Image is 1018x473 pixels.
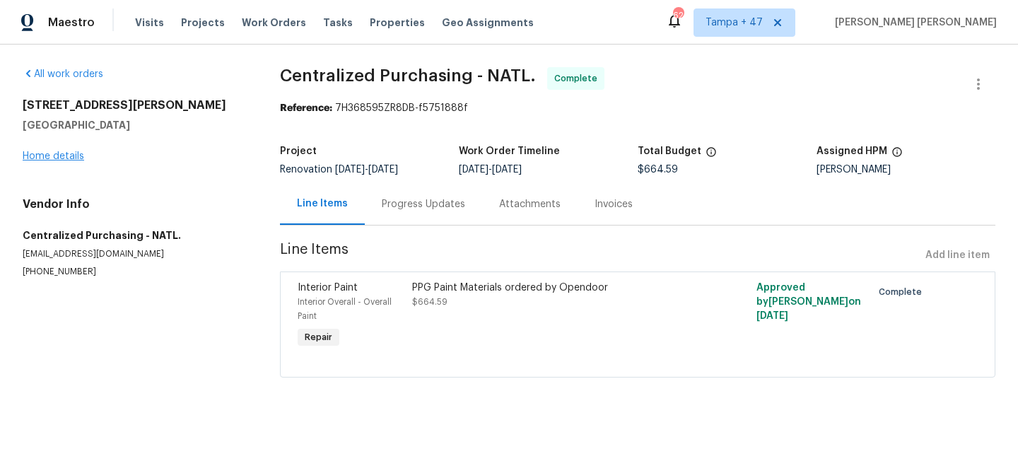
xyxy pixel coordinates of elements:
span: - [335,165,398,175]
span: Geo Assignments [442,16,534,30]
span: Approved by [PERSON_NAME] on [756,283,861,321]
span: [DATE] [756,311,788,321]
p: [EMAIL_ADDRESS][DOMAIN_NAME] [23,248,246,260]
div: PPG Paint Materials ordered by Opendoor [412,281,691,295]
span: The total cost of line items that have been proposed by Opendoor. This sum includes line items th... [706,146,717,165]
div: 7H368595ZR8DB-f5751888f [280,101,995,115]
span: [PERSON_NAME] [PERSON_NAME] [829,16,997,30]
span: Complete [554,71,603,86]
h5: Work Order Timeline [459,146,560,156]
span: Repair [299,330,338,344]
span: - [459,165,522,175]
span: Maestro [48,16,95,30]
span: Complete [879,285,928,299]
span: Projects [181,16,225,30]
h5: Project [280,146,317,156]
span: $664.59 [638,165,678,175]
span: Interior Paint [298,283,358,293]
span: Visits [135,16,164,30]
span: Tampa + 47 [706,16,763,30]
span: [DATE] [335,165,365,175]
span: [DATE] [492,165,522,175]
span: [DATE] [368,165,398,175]
b: Reference: [280,103,332,113]
span: $664.59 [412,298,447,306]
span: [DATE] [459,165,488,175]
span: Renovation [280,165,398,175]
span: Centralized Purchasing - NATL. [280,67,536,84]
a: Home details [23,151,84,161]
h5: [GEOGRAPHIC_DATA] [23,118,246,132]
span: The hpm assigned to this work order. [891,146,903,165]
span: Properties [370,16,425,30]
p: [PHONE_NUMBER] [23,266,246,278]
span: Line Items [280,243,920,269]
span: Work Orders [242,16,306,30]
div: [PERSON_NAME] [817,165,995,175]
div: Invoices [595,197,633,211]
h5: Total Budget [638,146,701,156]
h2: [STREET_ADDRESS][PERSON_NAME] [23,98,246,112]
span: Tasks [323,18,353,28]
div: Line Items [297,197,348,211]
div: Attachments [499,197,561,211]
h5: Centralized Purchasing - NATL. [23,228,246,243]
span: Interior Overall - Overall Paint [298,298,392,320]
a: All work orders [23,69,103,79]
h4: Vendor Info [23,197,246,211]
div: 626 [673,8,683,23]
div: Progress Updates [382,197,465,211]
h5: Assigned HPM [817,146,887,156]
